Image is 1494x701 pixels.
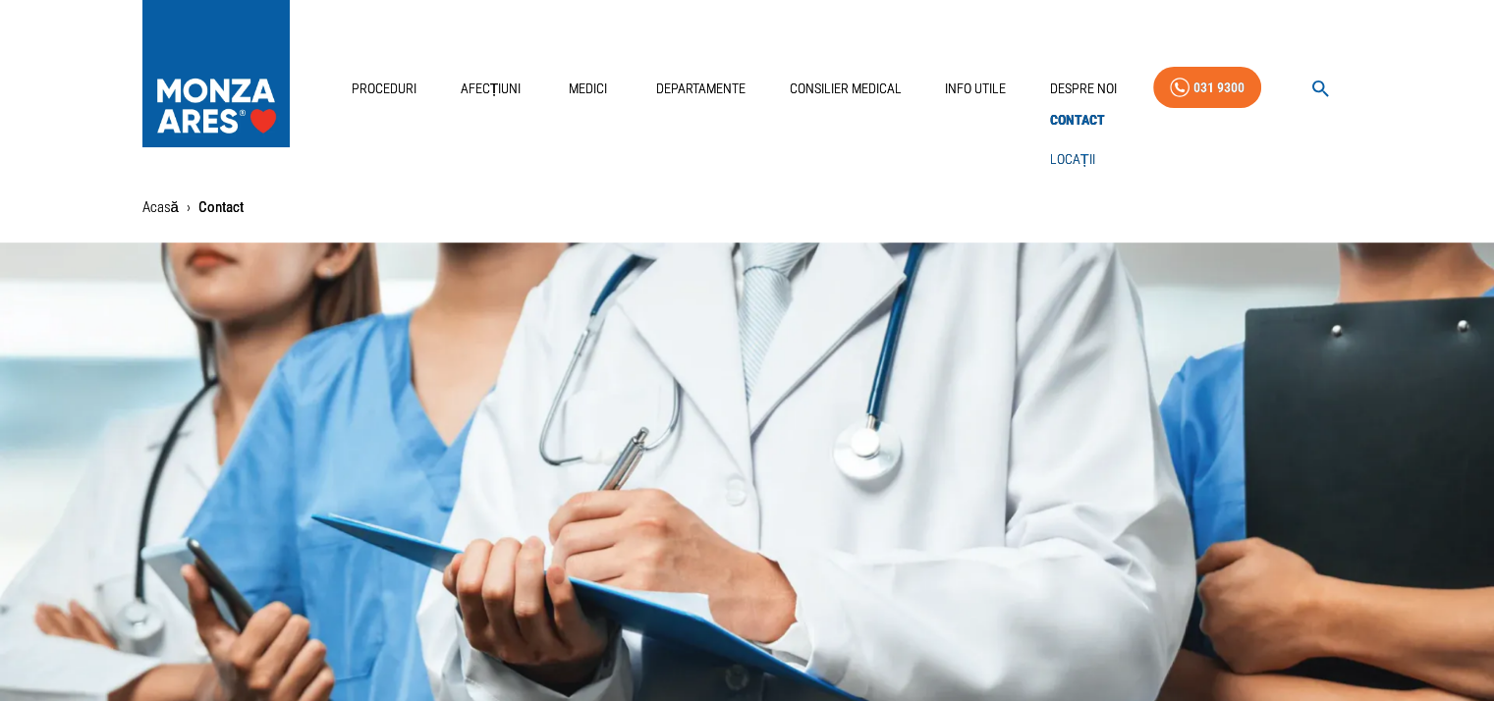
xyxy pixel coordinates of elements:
[1193,76,1245,100] div: 031 9300
[937,69,1014,109] a: Info Utile
[781,69,909,109] a: Consilier Medical
[1046,104,1109,136] a: Contact
[344,69,424,109] a: Proceduri
[1046,143,1099,176] a: Locații
[1042,100,1113,180] nav: secondary mailbox folders
[1042,69,1125,109] a: Despre Noi
[1042,139,1113,180] div: Locații
[1042,100,1113,140] div: Contact
[187,196,191,219] li: ›
[142,196,1353,219] nav: breadcrumb
[142,198,179,216] a: Acasă
[453,69,529,109] a: Afecțiuni
[198,196,244,219] p: Contact
[557,69,620,109] a: Medici
[648,69,753,109] a: Departamente
[1153,67,1261,109] a: 031 9300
